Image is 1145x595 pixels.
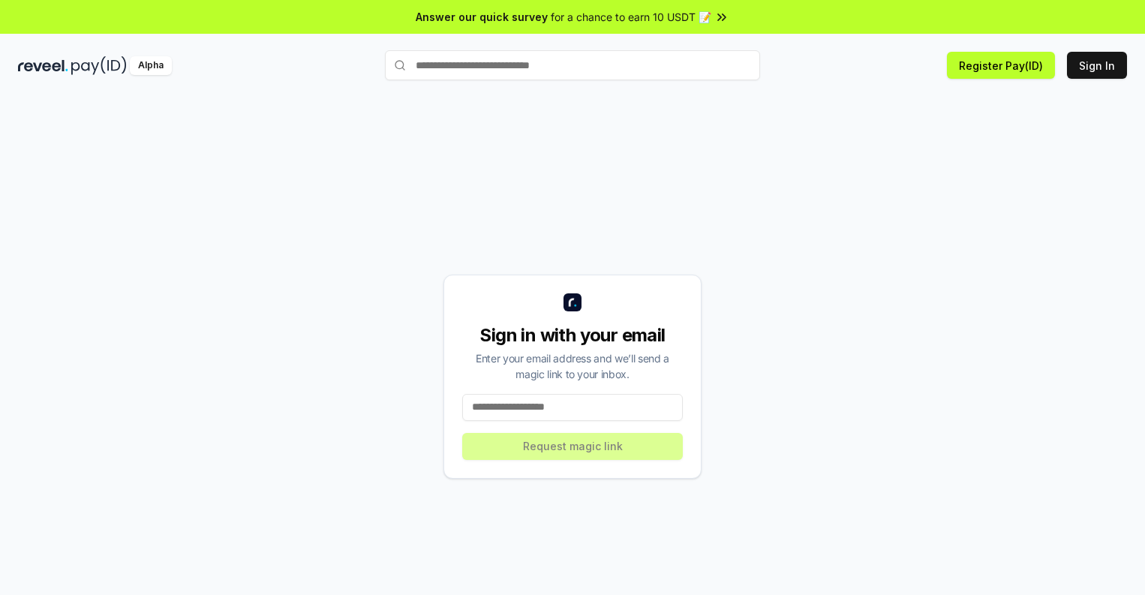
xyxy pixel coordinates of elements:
div: Sign in with your email [462,323,683,347]
button: Sign In [1067,52,1127,79]
span: for a chance to earn 10 USDT 📝 [551,9,711,25]
img: reveel_dark [18,56,68,75]
img: pay_id [71,56,127,75]
div: Alpha [130,56,172,75]
button: Register Pay(ID) [947,52,1055,79]
div: Enter your email address and we’ll send a magic link to your inbox. [462,350,683,382]
span: Answer our quick survey [416,9,548,25]
img: logo_small [563,293,582,311]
